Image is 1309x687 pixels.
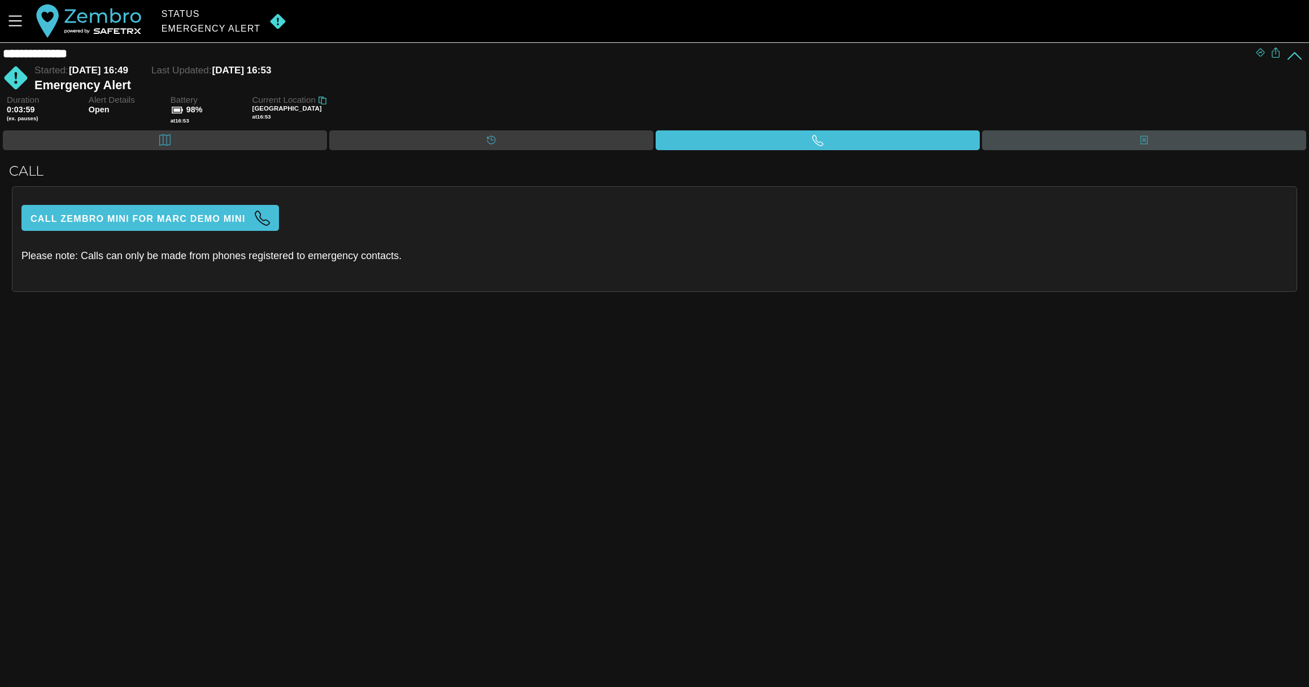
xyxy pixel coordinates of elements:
div: Contacts [982,130,1306,150]
div: Timeline [329,130,653,150]
span: Call Zembro Mini for Marc Demo Mini [30,208,270,229]
img: MANUAL.svg [3,65,29,91]
button: Call Zembro Mini for Marc Demo Mini [21,205,279,231]
div: Map [3,130,327,150]
span: Duration [7,95,79,105]
span: Open [89,105,161,115]
div: Call [656,130,980,150]
span: Battery [171,95,243,105]
span: at 16:53 [171,117,189,124]
span: 0:03:59 [7,105,35,114]
span: at 16:53 [252,113,271,120]
div: Emergency Alert [162,24,261,34]
span: (ex. pauses) [7,115,79,122]
div: Status [162,9,261,19]
span: 98% [186,105,203,114]
span: Last Updated: [151,65,211,76]
h2: Call [9,162,1300,180]
span: [DATE] 16:49 [69,65,128,76]
span: Started: [34,65,68,76]
span: Current Location [252,95,316,104]
span: Alert Details [89,95,161,105]
div: Emergency Alert [34,78,1255,93]
span: [GEOGRAPHIC_DATA] [252,105,322,112]
span: [DATE] 16:53 [212,65,271,76]
p: Please note: Calls can only be made from phones registered to emergency contacts. [21,249,1288,263]
img: MANUAL.svg [265,13,291,30]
